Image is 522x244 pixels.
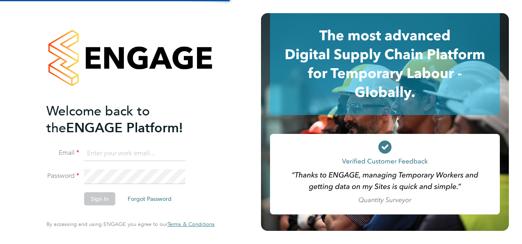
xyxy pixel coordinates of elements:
[84,146,185,161] input: Enter your work email...
[46,149,79,157] label: Email
[46,221,215,228] span: By accessing and using ENGAGE you agree to our
[84,192,115,205] button: Sign In
[46,172,79,180] label: Password
[46,103,150,136] span: Welcome back to the
[167,221,215,228] a: Terms & Conditions
[46,103,206,136] h2: ENGAGE Platform!
[121,192,178,205] button: Forgot Password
